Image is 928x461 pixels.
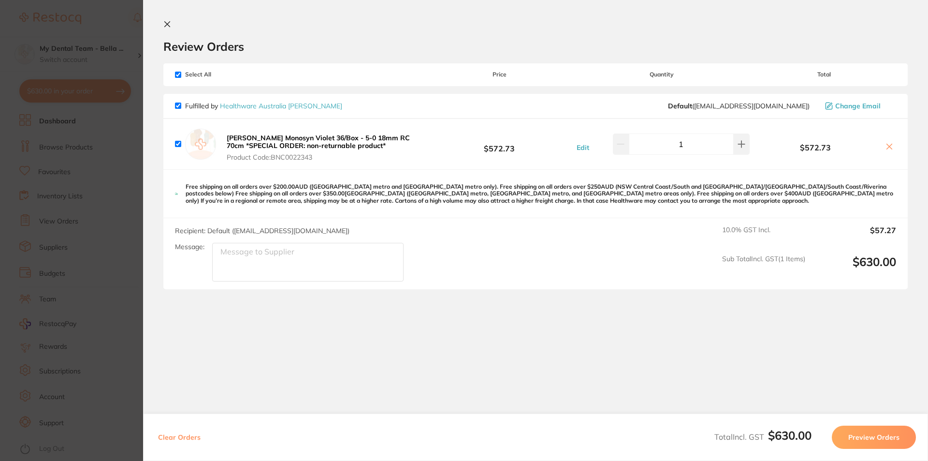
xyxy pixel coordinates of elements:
span: Sub Total Incl. GST ( 1 Items) [722,255,805,282]
button: [PERSON_NAME] Monosyn Violet 36/Box - 5-0 18mm RC 70cm *SPECIAL ORDER: non-returnable product* Pr... [224,134,427,162]
span: 10.0 % GST Incl. [722,226,805,247]
span: Total [752,71,896,78]
span: Product Code: BNC0022343 [227,153,424,161]
button: Edit [574,143,592,152]
span: info@healthwareaustralia.com.au [668,102,810,110]
p: Fulfilled by [185,102,342,110]
span: Change Email [835,102,881,110]
span: Price [427,71,571,78]
img: empty.jpg [185,129,216,160]
span: Total Incl. GST [714,432,812,442]
b: Default [668,102,692,110]
span: Recipient: Default ( [EMAIL_ADDRESS][DOMAIN_NAME] ) [175,226,349,235]
p: Message from Restocq, sent Just now [42,52,172,60]
button: Change Email [822,102,896,110]
label: Message: [175,243,204,251]
a: Healthware Australia [PERSON_NAME] [220,102,342,110]
p: Free shipping on all orders over $200.00AUD ([GEOGRAPHIC_DATA] metro and [GEOGRAPHIC_DATA] metro ... [186,183,896,204]
b: $572.73 [752,143,879,152]
b: [PERSON_NAME] Monosyn Violet 36/Box - 5-0 18mm RC 70cm *SPECIAL ORDER: non-returnable product* [227,134,410,150]
h2: Review Orders [163,39,908,54]
output: $630.00 [813,255,896,282]
b: $572.73 [427,135,571,153]
button: Preview Orders [832,426,916,449]
span: Quantity [572,71,752,78]
b: $630.00 [768,428,812,443]
span: Select All [175,71,272,78]
output: $57.27 [813,226,896,247]
button: Clear Orders [155,426,203,449]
